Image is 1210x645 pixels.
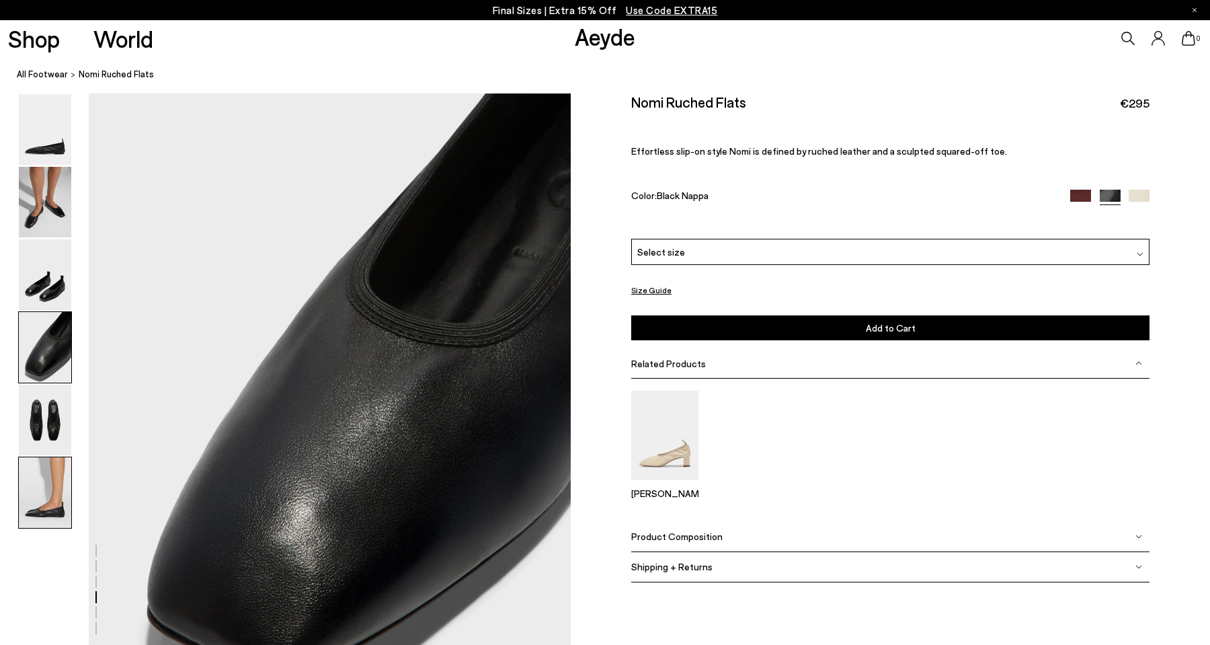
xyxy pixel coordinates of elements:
[1195,35,1202,42] span: 0
[19,457,71,528] img: Nomi Ruched Flats - Image 6
[866,322,916,334] span: Add to Cart
[631,391,698,480] img: Narissa Ruched Pumps
[1137,251,1143,258] img: svg%3E
[626,4,717,16] span: Navigate to /collections/ss25-final-sizes
[93,27,153,50] a: World
[631,145,1149,157] p: Effortless slip-on style Nomi is defined by ruched leather and a sculpted squared-off toe.
[657,190,709,201] span: Black Nappa
[631,531,723,542] span: Product Composition
[1135,360,1142,367] img: svg%3E
[637,245,685,259] span: Select size
[631,93,746,110] h2: Nomi Ruched Flats
[631,282,672,299] button: Size Guide
[1182,31,1195,46] a: 0
[631,488,698,499] p: [PERSON_NAME]
[17,67,68,81] a: All Footwear
[8,27,60,50] a: Shop
[1120,95,1149,112] span: €295
[575,22,635,50] a: Aeyde
[631,190,1053,205] div: Color:
[631,358,706,369] span: Related Products
[631,471,698,499] a: Narissa Ruched Pumps [PERSON_NAME]
[493,2,718,19] p: Final Sizes | Extra 15% Off
[19,312,71,383] img: Nomi Ruched Flats - Image 4
[79,67,154,81] span: Nomi Ruched Flats
[19,385,71,455] img: Nomi Ruched Flats - Image 5
[17,56,1210,93] nav: breadcrumb
[19,167,71,237] img: Nomi Ruched Flats - Image 2
[631,315,1149,340] button: Add to Cart
[631,561,713,572] span: Shipping + Returns
[1135,533,1142,540] img: svg%3E
[19,94,71,165] img: Nomi Ruched Flats - Image 1
[1135,564,1142,570] img: svg%3E
[19,239,71,310] img: Nomi Ruched Flats - Image 3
